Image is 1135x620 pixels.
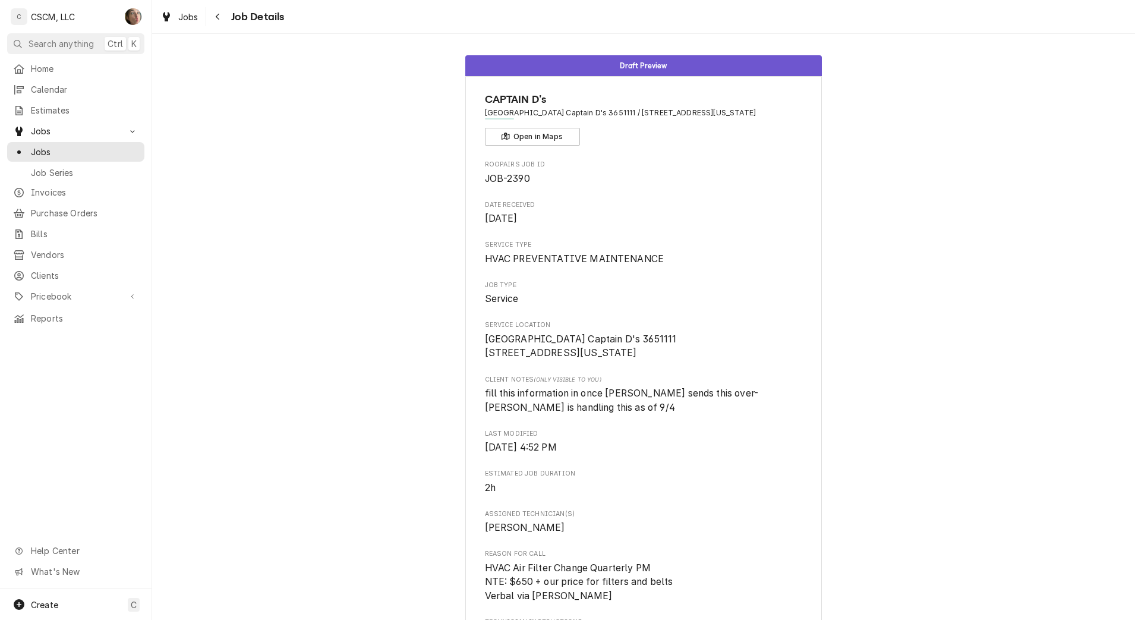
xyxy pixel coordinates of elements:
div: Last Modified [485,429,803,455]
span: Job Details [228,9,285,25]
div: SH [125,8,141,25]
span: Roopairs Job ID [485,160,803,169]
span: Clients [31,269,138,282]
a: Reports [7,309,144,328]
a: Purchase Orders [7,203,144,223]
div: Client Information [485,92,803,146]
span: Estimated Job Duration [485,469,803,479]
button: Search anythingCtrlK [7,33,144,54]
span: [GEOGRAPHIC_DATA] Captain D's 3651111 [STREET_ADDRESS][US_STATE] [485,333,677,359]
span: Address [485,108,803,118]
span: Job Type [485,281,803,290]
span: Purchase Orders [31,207,138,219]
div: Date Received [485,200,803,226]
span: Reports [31,312,138,325]
a: Vendors [7,245,144,265]
span: What's New [31,565,137,578]
span: Jobs [178,11,198,23]
div: C [11,8,27,25]
span: fill this information in once [PERSON_NAME] sends this over-[PERSON_NAME] is handling this as of 9/4 [485,388,759,413]
span: Assigned Technician(s) [485,521,803,535]
div: Serra Heyen's Avatar [125,8,141,25]
div: Job Type [485,281,803,306]
span: Reason For Call [485,549,803,559]
div: Service Location [485,320,803,360]
span: Search anything [29,37,94,50]
span: Service Type [485,252,803,266]
a: Calendar [7,80,144,99]
span: Service Location [485,332,803,360]
div: Roopairs Job ID [485,160,803,185]
span: Service Type [485,240,803,250]
span: Calendar [31,83,138,96]
span: Reason For Call [485,561,803,603]
span: [PERSON_NAME] [485,522,565,533]
span: Ctrl [108,37,123,50]
button: Navigate back [209,7,228,26]
a: Jobs [156,7,203,27]
a: Go to Help Center [7,541,144,561]
div: Service Type [485,240,803,266]
a: Clients [7,266,144,285]
span: Estimated Job Duration [485,481,803,495]
span: Roopairs Job ID [485,172,803,186]
span: Help Center [31,545,137,557]
span: C [131,599,137,611]
span: Draft Preview [620,62,667,70]
button: Open in Maps [485,128,580,146]
a: Estimates [7,100,144,120]
a: Home [7,59,144,78]
span: Service [485,293,519,304]
span: HVAC Air Filter Change Quarterly PM NTE: $650 + our price for filters and belts Verbal via [PERSO... [485,562,676,602]
span: Service Location [485,320,803,330]
a: Go to Pricebook [7,287,144,306]
span: Job Type [485,292,803,306]
span: HVAC PREVENTATIVE MAINTENANCE [485,253,664,265]
span: Jobs [31,125,121,137]
a: Go to What's New [7,562,144,581]
a: Bills [7,224,144,244]
a: Job Series [7,163,144,182]
a: Jobs [7,142,144,162]
span: Home [31,62,138,75]
div: [object Object] [485,375,803,415]
span: Name [485,92,803,108]
span: Create [31,600,58,610]
span: K [131,37,137,50]
span: 2h [485,482,496,493]
span: Assigned Technician(s) [485,509,803,519]
div: Reason For Call [485,549,803,603]
span: Date Received [485,200,803,210]
div: Estimated Job Duration [485,469,803,495]
span: Client Notes [485,375,803,385]
span: Bills [31,228,138,240]
span: JOB-2390 [485,173,530,184]
span: Vendors [31,248,138,261]
span: (Only Visible to You) [534,376,601,383]
span: Job Series [31,166,138,179]
a: Go to Jobs [7,121,144,141]
span: Date Received [485,212,803,226]
a: Invoices [7,182,144,202]
span: [DATE] [485,213,518,224]
span: Invoices [31,186,138,199]
div: Status [465,55,822,76]
span: Last Modified [485,429,803,439]
span: Pricebook [31,290,121,303]
span: Jobs [31,146,138,158]
span: Last Modified [485,440,803,455]
div: CSCM, LLC [31,11,75,23]
div: Assigned Technician(s) [485,509,803,535]
span: Estimates [31,104,138,117]
span: [DATE] 4:52 PM [485,442,557,453]
span: [object Object] [485,386,803,414]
